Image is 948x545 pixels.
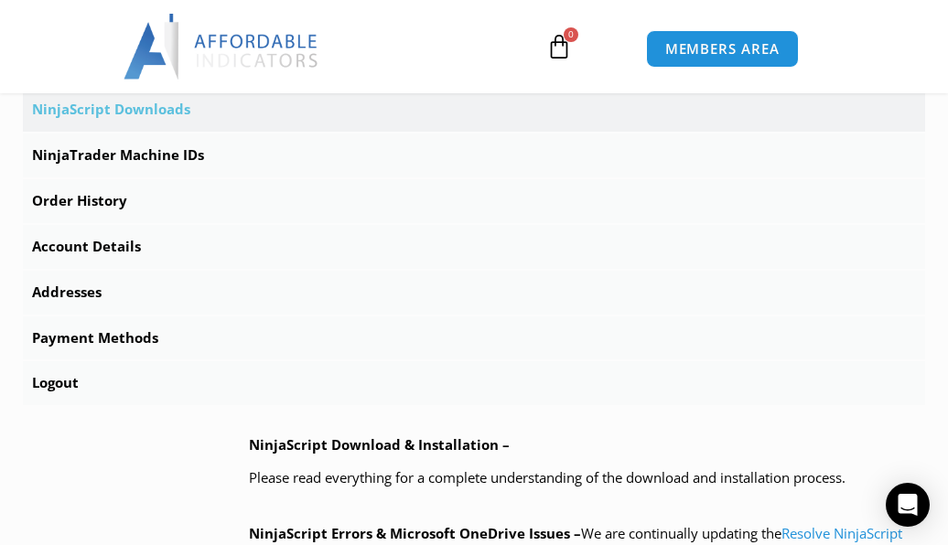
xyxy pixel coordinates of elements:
[23,225,925,269] a: Account Details
[249,465,926,491] p: Please read everything for a complete understanding of the download and installation process.
[249,524,581,542] b: NinjaScript Errors & Microsoft OneDrive Issues –
[519,20,599,73] a: 0
[23,271,925,315] a: Addresses
[646,30,799,68] a: MEMBERS AREA
[23,316,925,360] a: Payment Methods
[23,134,925,177] a: NinjaTrader Machine IDs
[23,88,925,132] a: NinjaScript Downloads
[23,361,925,405] a: Logout
[23,179,925,223] a: Order History
[124,14,320,80] img: LogoAI | Affordable Indicators – NinjaTrader
[886,483,930,527] div: Open Intercom Messenger
[249,435,510,454] b: NinjaScript Download & Installation –
[665,42,780,56] span: MEMBERS AREA
[564,27,578,42] span: 0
